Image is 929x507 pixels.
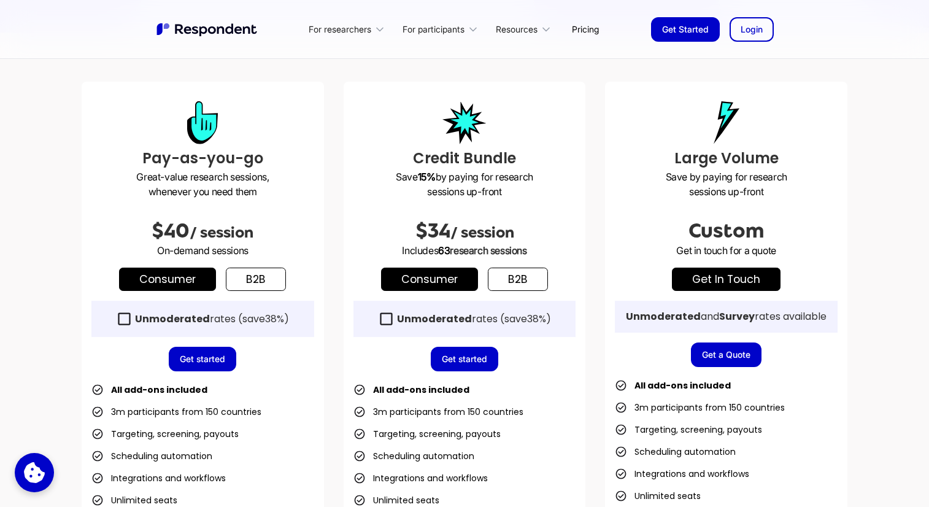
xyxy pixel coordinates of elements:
[111,384,207,396] strong: All add-ons included
[615,487,701,505] li: Unlimited seats
[415,220,450,242] span: $34
[615,399,785,416] li: 3m participants from 150 countries
[626,309,701,323] strong: Unmoderated
[450,244,526,257] span: research sessions
[353,403,523,420] li: 3m participants from 150 countries
[265,312,284,326] span: 38%
[688,220,764,242] span: Custom
[527,312,546,326] span: 38%
[626,311,827,323] div: and rates available
[91,147,314,169] h3: Pay-as-you-go
[489,15,562,44] div: Resources
[353,470,488,487] li: Integrations and workflows
[353,447,474,465] li: Scheduling automation
[91,425,239,443] li: Targeting, screening, payouts
[91,447,212,465] li: Scheduling automation
[353,147,576,169] h3: Credit Bundle
[615,465,749,482] li: Integrations and workflows
[488,268,548,291] a: b2b
[431,347,498,371] a: Get started
[381,268,478,291] a: Consumer
[615,169,838,199] p: Save by paying for research sessions up-front
[615,243,838,258] p: Get in touch for a quote
[719,309,755,323] strong: Survey
[691,343,761,367] a: Get a Quote
[397,312,472,326] strong: Unmoderated
[562,15,609,44] a: Pricing
[309,23,371,36] div: For researchers
[373,384,469,396] strong: All add-ons included
[672,268,781,291] a: get in touch
[190,224,253,241] span: / session
[91,470,226,487] li: Integrations and workflows
[397,313,551,325] div: rates (save )
[615,421,762,438] li: Targeting, screening, payouts
[302,15,396,44] div: For researchers
[403,23,464,36] div: For participants
[353,243,576,258] p: Includes
[651,17,720,42] a: Get Started
[450,224,514,241] span: / session
[615,443,736,460] li: Scheduling automation
[438,244,450,257] span: 63
[119,268,216,291] a: Consumer
[152,220,190,242] span: $40
[91,243,314,258] p: On-demand sessions
[353,169,576,199] p: Save by paying for research sessions up-front
[418,171,436,183] strong: 15%
[396,15,489,44] div: For participants
[169,347,236,371] a: Get started
[155,21,260,37] img: Untitled UI logotext
[91,169,314,199] p: Great-value research sessions, whenever you need them
[353,425,501,443] li: Targeting, screening, payouts
[496,23,538,36] div: Resources
[135,313,289,325] div: rates (save )
[91,403,261,420] li: 3m participants from 150 countries
[730,17,774,42] a: Login
[155,21,260,37] a: home
[634,379,731,392] strong: All add-ons included
[226,268,286,291] a: b2b
[135,312,210,326] strong: Unmoderated
[615,147,838,169] h3: Large Volume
